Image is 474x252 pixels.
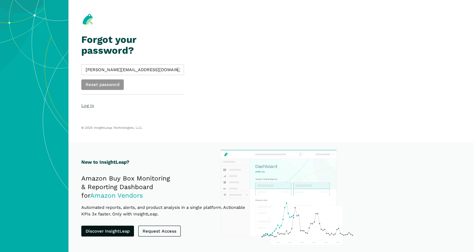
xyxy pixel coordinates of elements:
img: InsightLeap Product [218,148,355,247]
h1: Forgot your password? [81,34,184,56]
p: Automated reports, alerts, and product analysis in a single platform. Actionable KPIs 3x faster. ... [81,204,252,217]
span: Amazon Vendors [90,192,143,199]
a: Discover InsightLeap [81,226,134,237]
a: Request Access [138,226,181,237]
h1: New to InsightLeap? [81,158,252,166]
p: © 2025 InsightLeap Technologies, LLC. [81,126,461,130]
input: admin@insightleap.com [81,64,184,75]
a: Log in [81,103,94,108]
h2: Amazon Buy Box Monitoring & Reporting Dashboard for [81,174,252,200]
